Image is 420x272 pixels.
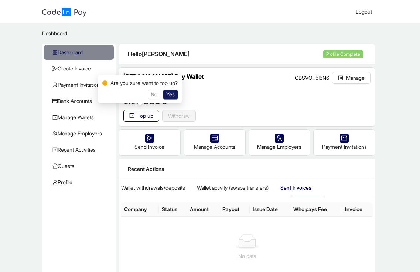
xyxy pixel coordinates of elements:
[187,202,219,217] th: Amount
[52,142,108,157] span: Recent Activities
[338,75,343,80] span: wallet
[342,202,373,217] th: Invoice
[52,78,108,92] span: Payment Invitations
[356,8,372,15] span: Logout
[123,110,159,122] button: walletTop up
[197,184,269,192] div: Wallet activity (swaps transfers)
[52,99,58,104] span: credit-card
[52,131,58,136] span: team
[142,50,189,58] span: [PERSON_NAME]
[250,202,290,217] th: Issue Date
[52,126,108,141] span: Manage Employers
[166,90,175,99] span: Yes
[184,130,245,155] div: Manage Accounts
[52,175,108,190] span: Profile
[323,50,363,58] span: Profile Complete
[102,79,107,86] span: exclamation-circle
[52,147,58,152] span: profile
[52,61,108,76] span: Create Invoice
[249,130,310,155] div: Manage Employers
[128,49,323,59] div: Hello
[52,94,108,109] span: Bank Accounts
[290,202,342,217] th: Who pays Fee
[148,90,160,99] button: No
[52,110,108,125] span: Manage Wallets
[52,82,58,87] span: user-add
[52,159,108,173] span: Quests
[276,135,282,141] span: team
[130,252,364,260] p: No data
[52,50,58,55] span: appstore
[52,45,108,60] span: Dashboard
[147,135,153,141] span: send
[137,112,153,120] span: Top up
[159,202,187,217] th: Status
[52,180,58,185] span: user
[341,135,347,141] span: mail
[119,130,180,155] div: Send Invoice
[332,75,371,81] a: walletManage
[219,202,249,217] th: Payout
[121,184,185,192] div: Wallet withdrawals/deposits
[129,113,134,118] span: wallet
[212,135,218,141] span: credit-card
[346,74,365,82] span: Manage
[163,90,178,99] button: Yes
[151,90,157,99] span: No
[295,75,329,81] span: GBSVO...5I5N6
[332,72,371,84] button: walletManage
[121,202,159,217] th: Company
[110,79,178,87] div: Are you sure want to top up?
[128,165,366,173] div: Recent Actions
[52,66,58,71] span: send
[323,50,366,58] a: Profile Complete
[52,115,58,120] span: wallet
[42,8,86,17] img: logo
[123,72,204,82] h3: [PERSON_NAME] Pay Wallet
[42,30,67,37] span: Dashboard
[280,184,311,192] div: Sent Invoices
[52,163,58,169] span: gift
[314,130,375,155] div: Payment Invitations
